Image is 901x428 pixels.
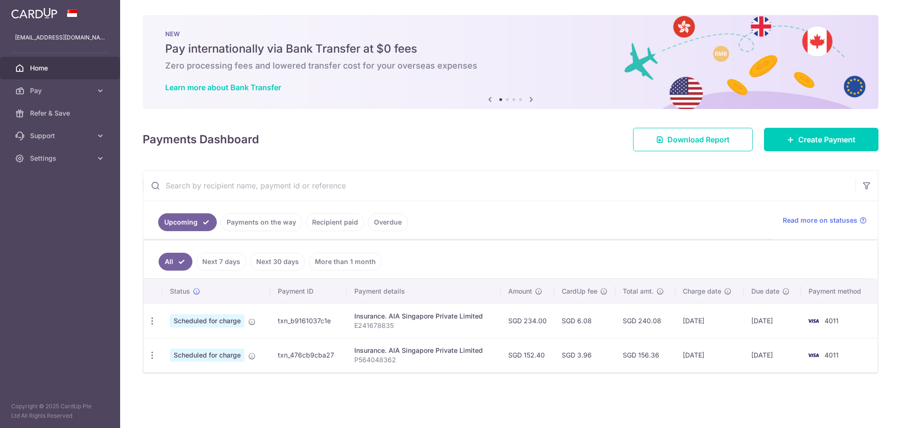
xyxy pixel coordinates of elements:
[270,303,347,338] td: txn_b9161037c1e
[143,131,259,148] h4: Payments Dashboard
[270,338,347,372] td: txn_476cb9cba27
[170,314,244,327] span: Scheduled for charge
[804,315,823,327] img: Bank Card
[667,134,730,145] span: Download Report
[30,154,92,163] span: Settings
[615,338,676,372] td: SGD 156.36
[30,131,92,140] span: Support
[562,287,597,296] span: CardUp fee
[798,134,855,145] span: Create Payment
[165,41,856,56] h5: Pay internationally via Bank Transfer at $0 fees
[30,109,92,118] span: Refer & Save
[196,253,246,271] a: Next 7 days
[623,287,654,296] span: Total amt.
[744,303,801,338] td: [DATE]
[221,213,302,231] a: Payments on the way
[501,338,554,372] td: SGD 152.40
[554,303,615,338] td: SGD 6.08
[501,303,554,338] td: SGD 234.00
[633,128,753,151] a: Download Report
[143,15,878,109] img: Bank transfer banner
[751,287,779,296] span: Due date
[11,8,57,19] img: CardUp
[165,30,856,38] p: NEW
[354,346,493,355] div: Insurance. AIA Singapore Private Limited
[825,317,839,325] span: 4011
[354,355,493,365] p: P564048362
[170,287,190,296] span: Status
[165,83,281,92] a: Learn more about Bank Transfer
[508,287,532,296] span: Amount
[159,253,192,271] a: All
[744,338,801,372] td: [DATE]
[306,213,364,231] a: Recipient paid
[675,338,744,372] td: [DATE]
[170,349,244,362] span: Scheduled for charge
[15,33,105,42] p: [EMAIL_ADDRESS][DOMAIN_NAME]
[825,351,839,359] span: 4011
[270,279,347,303] th: Payment ID
[309,253,382,271] a: More than 1 month
[764,128,878,151] a: Create Payment
[347,279,501,303] th: Payment details
[783,216,857,225] span: Read more on statuses
[554,338,615,372] td: SGD 3.96
[368,213,408,231] a: Overdue
[804,350,823,361] img: Bank Card
[354,311,493,321] div: Insurance. AIA Singapore Private Limited
[783,216,867,225] a: Read more on statuses
[675,303,744,338] td: [DATE]
[841,400,892,423] iframe: Opens a widget where you can find more information
[30,63,92,73] span: Home
[801,279,878,303] th: Payment method
[354,321,493,330] p: E241678835
[683,287,721,296] span: Charge date
[165,60,856,71] h6: Zero processing fees and lowered transfer cost for your overseas expenses
[250,253,305,271] a: Next 30 days
[158,213,217,231] a: Upcoming
[30,86,92,95] span: Pay
[615,303,676,338] td: SGD 240.08
[143,171,855,201] input: Search by recipient name, payment id or reference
